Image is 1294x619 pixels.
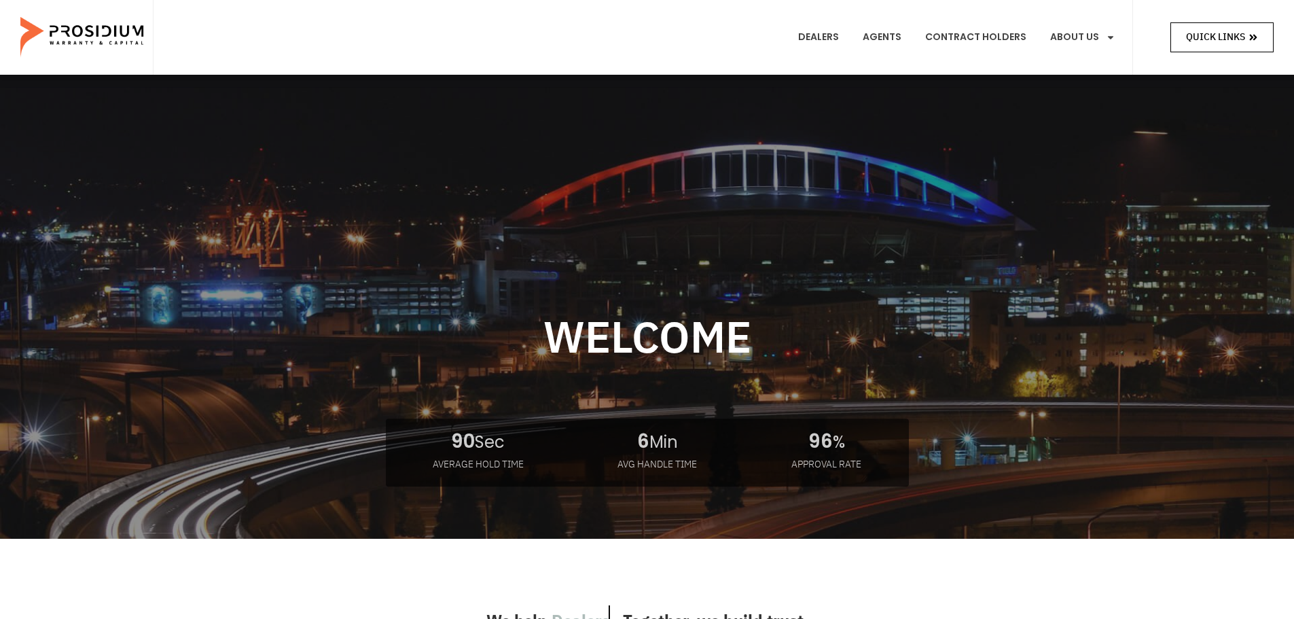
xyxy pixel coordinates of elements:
a: About Us [1040,12,1126,63]
a: Contract Holders [915,12,1037,63]
a: Dealers [788,12,849,63]
span: Quick Links [1186,29,1245,46]
nav: Menu [788,12,1126,63]
a: Quick Links [1170,22,1274,52]
a: Agents [852,12,912,63]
